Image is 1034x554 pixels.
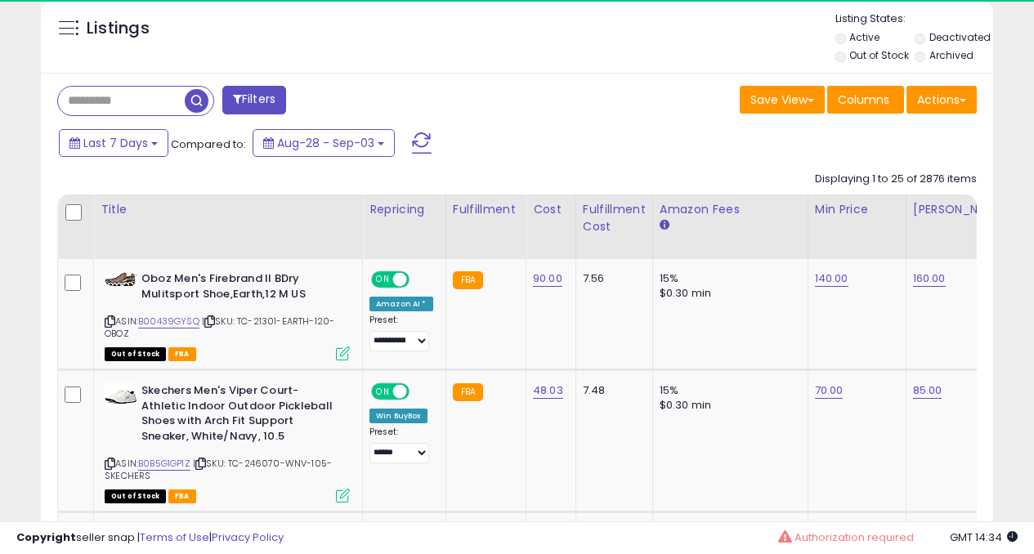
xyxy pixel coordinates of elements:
span: Compared to: [171,136,246,152]
span: All listings that are currently out of stock and unavailable for purchase on Amazon [105,489,166,503]
a: 90.00 [533,270,562,287]
span: | SKU: TC-246070-WNV-105-SKECHERS [105,457,332,481]
span: ON [373,385,393,399]
div: Amazon Fees [660,201,801,218]
div: ASIN: [105,271,350,359]
span: Last 7 Days [83,135,148,151]
div: Min Price [815,201,899,218]
button: Last 7 Days [59,129,168,157]
a: 48.03 [533,382,563,399]
div: 15% [660,383,795,398]
div: Preset: [369,427,433,463]
div: Fulfillment Cost [583,201,646,235]
a: 140.00 [815,270,848,287]
a: Terms of Use [140,529,209,545]
span: 2025-09-11 14:34 GMT [950,529,1018,545]
a: B00439GYSQ [138,315,199,328]
small: FBA [453,383,483,401]
img: 31Ucv5-7TFL._SL40_.jpg [105,383,137,408]
div: Win BuyBox [369,409,427,423]
p: Listing States: [835,11,993,27]
span: OFF [407,385,433,399]
a: 70.00 [815,382,844,399]
div: Title [101,201,356,218]
label: Archived [929,48,974,62]
span: FBA [168,489,196,503]
div: $0.30 min [660,286,795,301]
button: Actions [906,86,977,114]
button: Filters [222,86,286,114]
small: Amazon Fees. [660,218,669,233]
b: Skechers Men's Viper Court-Athletic Indoor Outdoor Pickleball Shoes with Arch Fit Support Sneaker... [141,383,340,448]
strong: Copyright [16,529,76,545]
button: Aug-28 - Sep-03 [253,129,395,157]
small: FBA [453,271,483,289]
div: Amazon AI * [369,297,433,311]
span: | SKU: TC-21301-EARTH-120-OBOZ [105,315,334,339]
label: Active [849,30,880,44]
div: ASIN: [105,383,350,501]
div: $0.30 min [660,398,795,413]
div: 7.56 [583,271,640,286]
div: 15% [660,271,795,286]
button: Save View [740,86,825,114]
span: Columns [838,92,889,108]
b: Oboz Men's Firebrand II BDry Mulitsport Shoe,Earth,12 M US [141,271,340,306]
span: ON [373,273,393,287]
div: Displaying 1 to 25 of 2876 items [815,172,977,187]
div: [PERSON_NAME] [913,201,1010,218]
span: FBA [168,347,196,361]
a: 160.00 [913,270,946,287]
h5: Listings [87,17,150,40]
div: Cost [533,201,569,218]
div: 7.48 [583,383,640,398]
span: OFF [407,273,433,287]
a: B0B5G1GP1Z [138,457,190,471]
div: Preset: [369,315,433,351]
span: Aug-28 - Sep-03 [277,135,374,151]
a: 85.00 [913,382,942,399]
label: Out of Stock [849,48,909,62]
div: seller snap | | [16,530,284,546]
img: 411HKp-rlUL._SL40_.jpg [105,271,137,287]
button: Columns [827,86,904,114]
span: All listings that are currently out of stock and unavailable for purchase on Amazon [105,347,166,361]
a: Privacy Policy [212,529,284,545]
div: Fulfillment [453,201,519,218]
label: Deactivated [929,30,991,44]
div: Repricing [369,201,439,218]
